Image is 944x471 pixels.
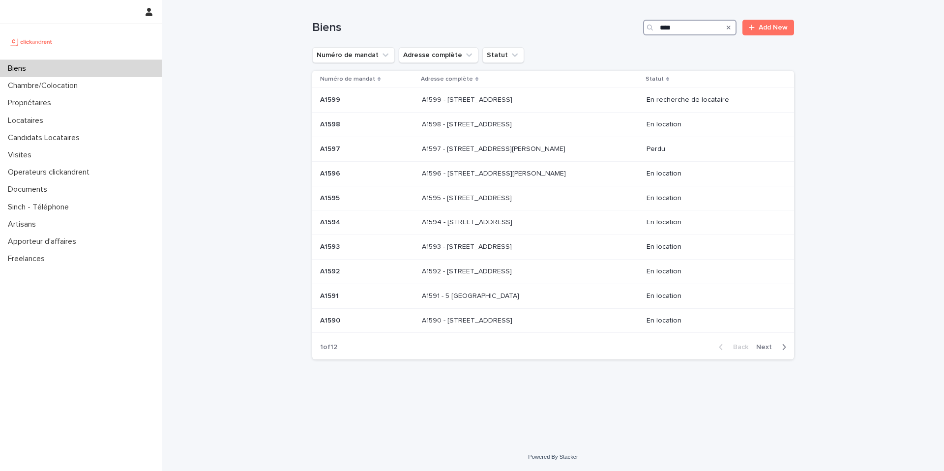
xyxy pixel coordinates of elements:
[742,20,794,35] a: Add New
[422,143,567,153] p: A1597 - 76 Avenue Francis de Pressensé, Vénissieux 69200
[422,241,514,251] p: A1593 - [STREET_ADDRESS]
[312,137,794,161] tr: A1597A1597 A1597 - [STREET_ADDRESS][PERSON_NAME]A1597 - [STREET_ADDRESS][PERSON_NAME] Perdu
[312,284,794,308] tr: A1591A1591 A1591 - 5 [GEOGRAPHIC_DATA]A1591 - 5 [GEOGRAPHIC_DATA] En location
[756,344,778,351] span: Next
[320,315,342,325] p: A1590
[646,74,664,85] p: Statut
[312,21,639,35] h1: Biens
[422,265,514,276] p: A1592 - [STREET_ADDRESS]
[4,237,84,246] p: Apporteur d'affaires
[312,88,794,113] tr: A1599A1599 A1599 - [STREET_ADDRESS]A1599 - [STREET_ADDRESS] En recherche de locataire
[421,74,473,85] p: Adresse complète
[422,315,514,325] p: A1590 - [STREET_ADDRESS]
[759,24,788,31] span: Add New
[528,454,578,460] a: Powered By Stacker
[4,64,34,73] p: Biens
[647,292,778,300] p: En location
[752,343,794,352] button: Next
[422,216,514,227] p: A1594 - [STREET_ADDRESS]
[711,343,752,352] button: Back
[422,192,514,203] p: A1595 - [STREET_ADDRESS]
[312,161,794,186] tr: A1596A1596 A1596 - [STREET_ADDRESS][PERSON_NAME]A1596 - [STREET_ADDRESS][PERSON_NAME] En location
[647,267,778,276] p: En location
[647,145,778,153] p: Perdu
[320,265,342,276] p: A1592
[312,259,794,284] tr: A1592A1592 A1592 - [STREET_ADDRESS]A1592 - [STREET_ADDRESS] En location
[647,96,778,104] p: En recherche de locataire
[647,218,778,227] p: En location
[4,150,39,160] p: Visites
[320,192,342,203] p: A1595
[4,116,51,125] p: Locataires
[4,98,59,108] p: Propriétaires
[647,243,778,251] p: En location
[643,20,737,35] input: Search
[320,241,342,251] p: A1593
[320,94,342,104] p: A1599
[312,308,794,333] tr: A1590A1590 A1590 - [STREET_ADDRESS]A1590 - [STREET_ADDRESS] En location
[312,235,794,260] tr: A1593A1593 A1593 - [STREET_ADDRESS]A1593 - [STREET_ADDRESS] En location
[320,290,341,300] p: A1591
[312,113,794,137] tr: A1598A1598 A1598 - [STREET_ADDRESS]A1598 - [STREET_ADDRESS] En location
[320,216,342,227] p: A1594
[422,94,514,104] p: A1599 - [STREET_ADDRESS]
[4,81,86,90] p: Chambre/Colocation
[727,344,748,351] span: Back
[422,168,568,178] p: A1596 - 76 Avenue Francis de Pressensé, Vénissieux 69200
[422,290,521,300] p: A1591 - 5 [GEOGRAPHIC_DATA]
[647,120,778,129] p: En location
[4,254,53,264] p: Freelances
[320,118,342,129] p: A1598
[320,74,375,85] p: Numéro de mandat
[4,185,55,194] p: Documents
[4,220,44,229] p: Artisans
[4,133,88,143] p: Candidats Locataires
[320,143,342,153] p: A1597
[647,170,778,178] p: En location
[8,32,56,52] img: UCB0brd3T0yccxBKYDjQ
[312,210,794,235] tr: A1594A1594 A1594 - [STREET_ADDRESS]A1594 - [STREET_ADDRESS] En location
[647,317,778,325] p: En location
[4,203,77,212] p: Sinch - Téléphone
[312,186,794,210] tr: A1595A1595 A1595 - [STREET_ADDRESS]A1595 - [STREET_ADDRESS] En location
[647,194,778,203] p: En location
[312,335,345,359] p: 1 of 12
[482,47,524,63] button: Statut
[422,118,514,129] p: A1598 - 214 boulevard du Moulin de la Tour, Clamart 92140
[4,168,97,177] p: Operateurs clickandrent
[399,47,478,63] button: Adresse complète
[312,47,395,63] button: Numéro de mandat
[320,168,342,178] p: A1596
